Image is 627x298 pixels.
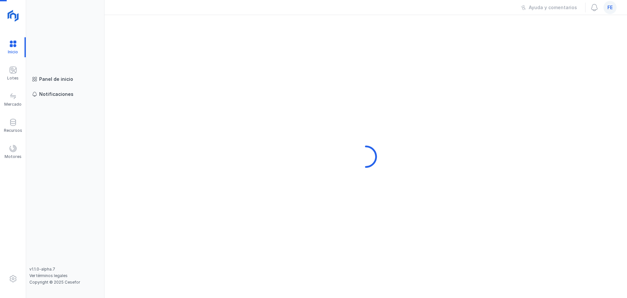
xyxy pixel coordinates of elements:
div: Recursos [4,128,22,133]
div: v1.1.0-alpha.7 [29,267,101,272]
div: Lotes [7,76,19,81]
div: Mercado [4,102,22,107]
span: fe [607,4,613,11]
a: Panel de inicio [29,73,101,85]
div: Motores [5,154,22,159]
div: Panel de inicio [39,76,73,82]
img: logoRight.svg [5,8,21,24]
button: Ayuda y comentarios [517,2,581,13]
a: Ver términos legales [29,273,68,278]
div: Ayuda y comentarios [529,4,577,11]
div: Notificaciones [39,91,73,97]
div: Copyright © 2025 Cesefor [29,280,101,285]
a: Notificaciones [29,88,101,100]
